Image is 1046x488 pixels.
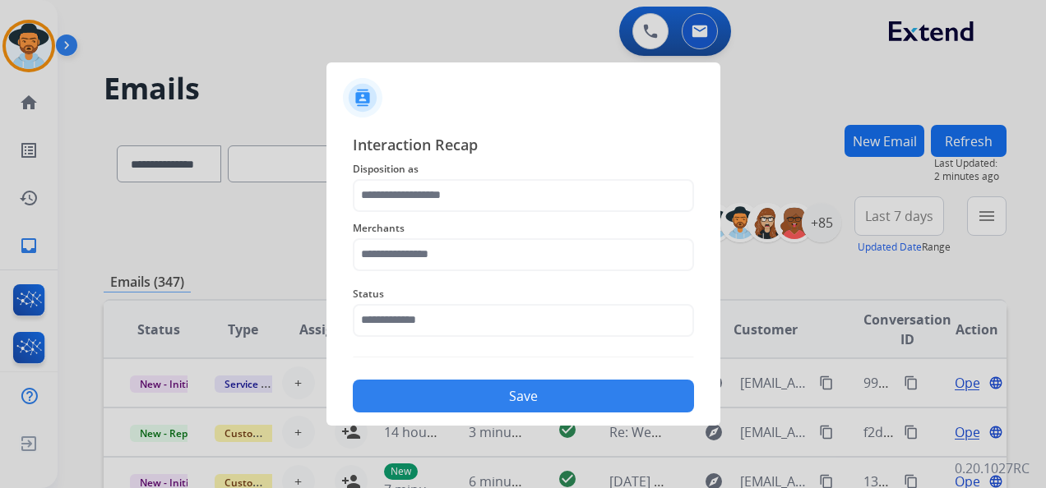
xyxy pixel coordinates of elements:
[353,380,694,412] button: Save
[343,78,382,117] img: contactIcon
[353,284,694,304] span: Status
[353,159,694,179] span: Disposition as
[955,458,1030,478] p: 0.20.1027RC
[353,357,694,357] img: contact-recap-line.svg
[353,219,694,238] span: Merchants
[353,133,694,159] span: Interaction Recap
